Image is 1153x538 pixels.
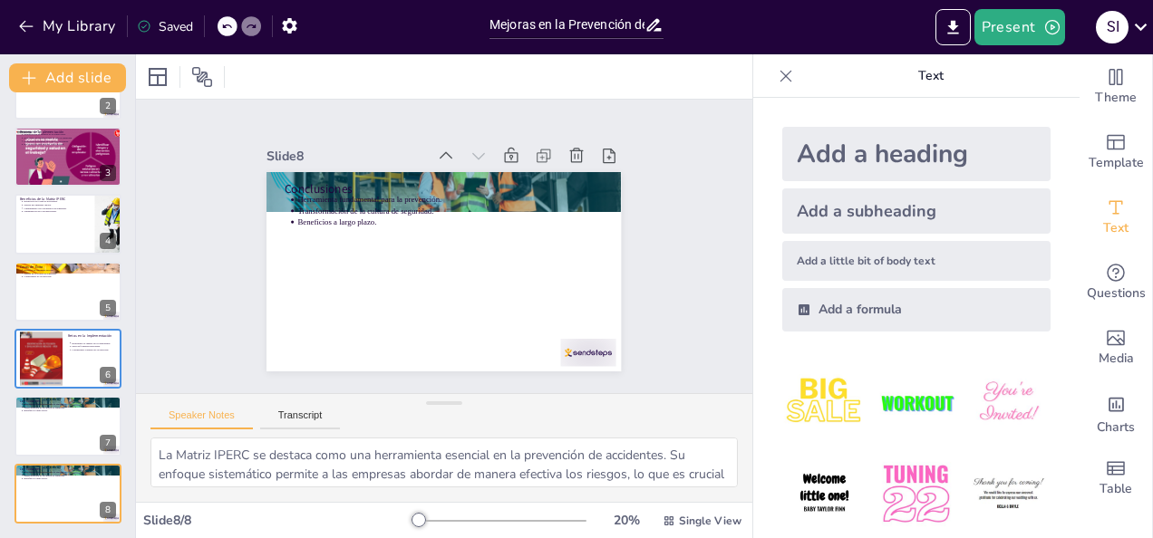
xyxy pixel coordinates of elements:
[15,194,121,254] div: 4
[242,177,381,283] div: Slide 8
[1080,315,1152,380] div: Add images, graphics, shapes or video
[15,329,121,389] div: 6
[24,274,116,278] p: Compromiso de la dirección.
[308,129,562,317] p: Beneficios a largo plazo.
[72,348,116,351] p: Compromiso continuo de la dirección.
[874,360,958,445] img: 2.jpeg
[137,18,193,35] div: Saved
[24,476,116,480] p: Beneficios a largo plazo.
[20,264,116,269] p: Casos de Éxito
[782,188,1051,234] div: Add a subheading
[296,110,549,299] p: Herramienta fundamental para la prevención.
[24,200,89,204] p: Reducción de la tasa de accidentes.
[100,300,116,316] div: 5
[1099,349,1134,369] span: Media
[24,136,116,139] p: Evaluación de riesgos es crucial para la seguridad.
[24,403,116,407] p: Herramienta fundamental para la prevención.
[1103,218,1129,238] span: Text
[20,466,116,471] p: Conclusiones
[24,406,116,409] p: Transformación de la cultura de seguridad.
[24,474,116,477] p: Transformación de la cultura de seguridad.
[276,100,544,301] p: Conclusiones
[782,241,1051,281] div: Add a little bit of body text
[15,262,121,322] div: 5
[966,360,1051,445] img: 3.jpeg
[15,127,121,187] div: 3
[974,9,1065,45] button: Present
[24,143,116,147] p: Revisión periódica asegura la efectividad.
[1095,88,1137,108] span: Theme
[100,233,116,249] div: 4
[605,512,648,529] div: 20 %
[24,204,89,207] p: Mejora del ambiente laboral.
[143,512,412,529] div: Slide 8 / 8
[100,165,116,181] div: 3
[24,272,116,275] p: Mejora en la cultura de seguridad.
[14,12,123,41] button: My Library
[782,452,867,536] img: 4.jpeg
[9,63,126,92] button: Add slide
[1080,120,1152,185] div: Add ready made slides
[24,470,116,474] p: Herramienta fundamental para la prevención.
[1080,446,1152,511] div: Add a table
[1096,11,1129,43] div: S I
[1080,185,1152,250] div: Add text boxes
[68,333,116,339] p: Retos en la Implementación
[150,437,738,487] textarea: La Matriz IPERC se destaca como una herramienta esencial en la prevención de accidentes. Su enfoq...
[800,54,1061,98] p: Text
[782,288,1051,331] div: Add a formula
[1080,380,1152,446] div: Add charts and graphs
[20,130,116,135] p: Proceso de Implementación
[260,409,341,429] button: Transcript
[20,197,90,202] p: Beneficios de la Matriz IPERC
[1096,9,1129,45] button: S I
[100,367,116,383] div: 6
[24,268,116,272] p: Ejemplos de empresas exitosas.
[24,139,116,143] p: Definición de medidas de control es necesaria.
[15,464,121,524] div: 8
[100,435,116,451] div: 7
[1100,479,1132,499] span: Table
[72,345,116,349] p: Falta de formación adecuada.
[782,127,1051,181] div: Add a heading
[24,210,89,214] p: Optimización de la productividad.
[874,452,958,536] img: 5.jpeg
[1089,153,1144,173] span: Template
[24,207,89,210] p: Cumplimiento de la normativa de seguridad.
[935,9,971,45] button: Export to PowerPoint
[24,133,116,137] p: Identificación de peligros es el primer paso.
[72,341,116,345] p: Resistencia al cambio de los empleados.
[679,514,741,528] span: Single View
[24,409,116,413] p: Beneficios a largo plazo.
[489,12,644,38] input: Insert title
[191,66,213,88] span: Position
[100,502,116,518] div: 8
[100,98,116,114] div: 2
[20,399,116,404] p: Conclusiones
[1080,250,1152,315] div: Get real-time input from your audience
[143,62,172,91] div: Layout
[150,409,253,429] button: Speaker Notes
[1097,418,1135,437] span: Charts
[302,120,556,308] p: Transformación de la cultura de seguridad.
[782,360,867,445] img: 1.jpeg
[15,396,121,456] div: 7
[966,452,1051,536] img: 6.jpeg
[1080,54,1152,120] div: Change the overall theme
[1087,283,1146,303] span: Questions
